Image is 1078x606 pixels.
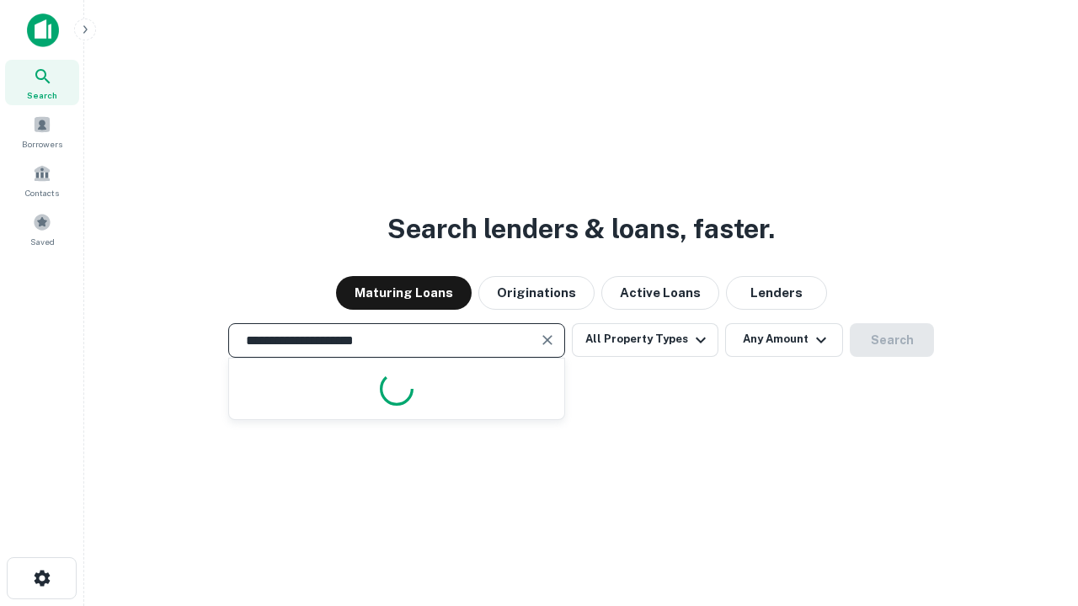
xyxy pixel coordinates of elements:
[478,276,595,310] button: Originations
[27,13,59,47] img: capitalize-icon.png
[336,276,472,310] button: Maturing Loans
[601,276,719,310] button: Active Loans
[536,328,559,352] button: Clear
[5,109,79,154] a: Borrowers
[5,206,79,252] a: Saved
[5,60,79,105] a: Search
[25,186,59,199] span: Contacts
[5,157,79,203] a: Contacts
[22,137,62,151] span: Borrowers
[27,88,57,102] span: Search
[726,276,827,310] button: Lenders
[572,323,718,357] button: All Property Types
[994,471,1078,552] iframe: Chat Widget
[30,235,55,248] span: Saved
[725,323,843,357] button: Any Amount
[387,209,775,249] h3: Search lenders & loans, faster.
